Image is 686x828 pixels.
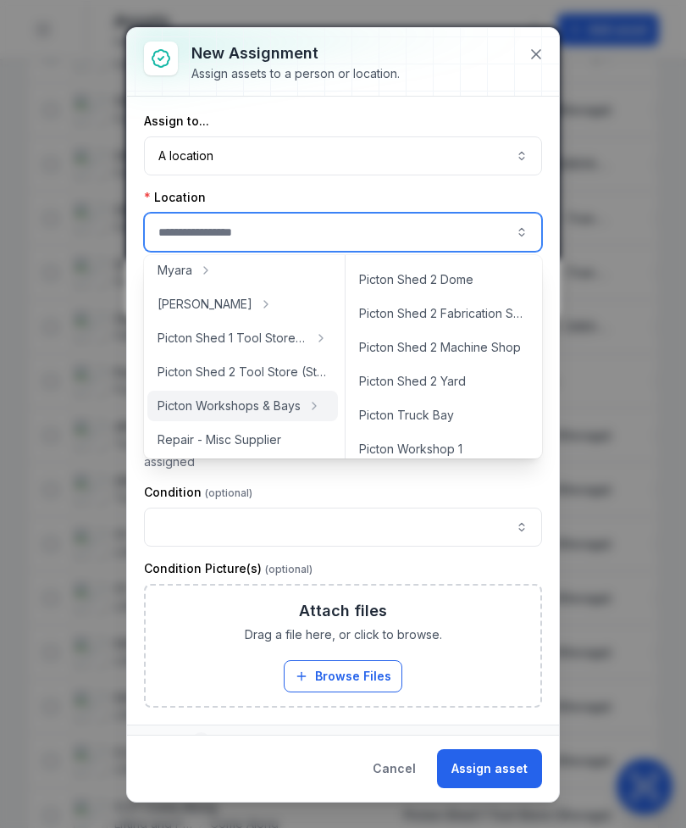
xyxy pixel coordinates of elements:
span: Picton Shed 2 Tool Store (Storage) [158,364,328,381]
span: Picton Shed 2 Machine Shop [359,339,521,356]
span: Picton Truck Bay [359,407,454,424]
button: Assets1 [127,725,559,759]
span: Assets [144,732,210,753]
span: Repair - Misc Supplier [158,431,281,448]
button: A location [144,136,542,175]
h3: New assignment [191,42,400,65]
span: Drag a file here, or click to browse. [245,626,442,643]
span: Picton Shed 2 Fabrication Shop [359,305,528,322]
span: Picton Shed 2 Yard [359,373,466,390]
span: [PERSON_NAME] [158,296,252,313]
button: Browse Files [284,660,402,692]
span: Picton Workshop 1 [359,441,462,458]
button: Cancel [358,749,430,788]
span: Myara [158,262,192,279]
span: Picton Shed 1 Tool Store (Storage) [158,330,307,347]
span: Picton Workshops & Bays [158,397,301,414]
label: Assign to... [144,113,209,130]
h3: Attach files [299,599,387,623]
label: Condition [144,484,252,501]
div: 1 [192,732,210,753]
div: Assign assets to a person or location. [191,65,400,82]
label: Condition Picture(s) [144,560,313,577]
label: Location [144,189,206,206]
span: Picton Shed 2 Dome [359,271,473,288]
button: Assign asset [437,749,542,788]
